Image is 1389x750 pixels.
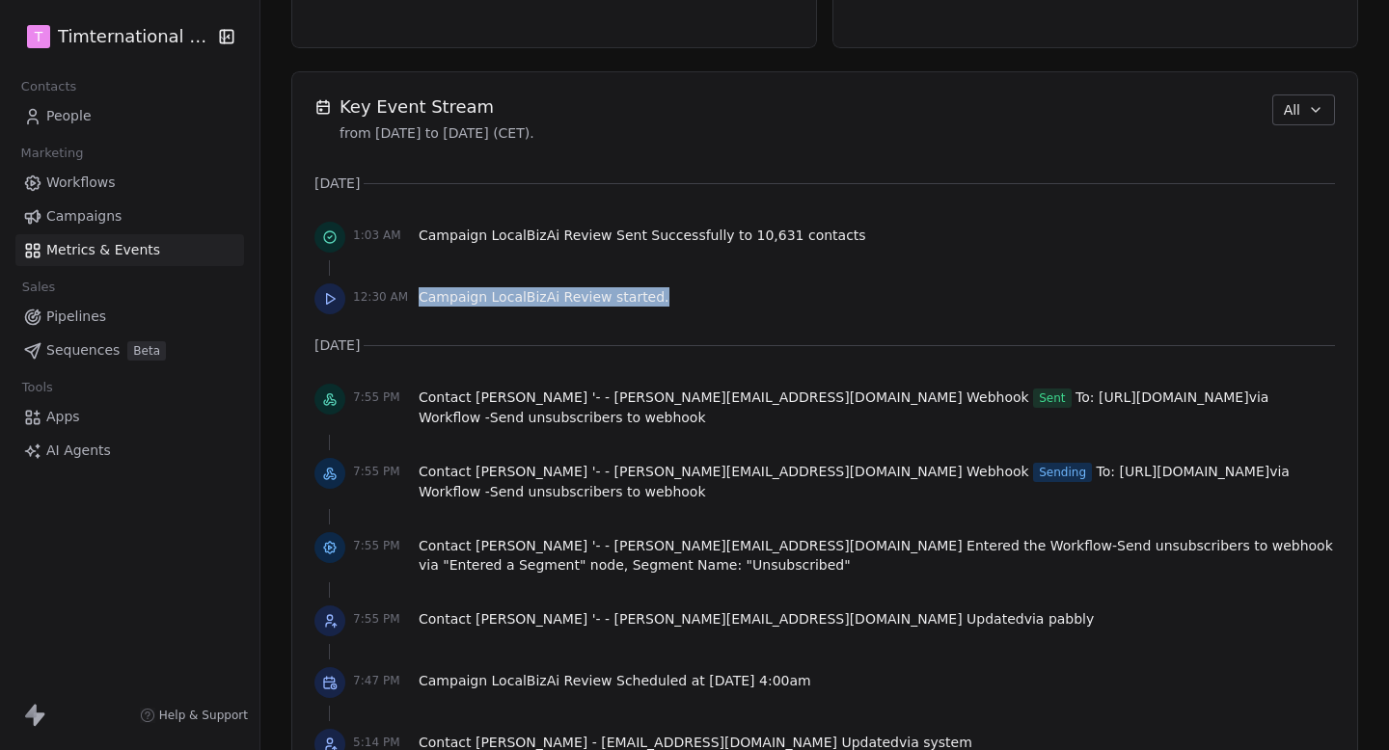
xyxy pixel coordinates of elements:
[15,401,244,433] a: Apps
[46,240,160,260] span: Metrics & Events
[14,273,64,302] span: Sales
[353,228,411,243] span: 1:03 AM
[46,441,111,461] span: AI Agents
[353,673,411,688] span: 7:47 PM
[757,228,804,243] span: 10,631
[15,435,244,467] a: AI Agents
[46,106,92,126] span: People
[419,462,1335,501] span: Contact Webhook To: via Workflow -
[140,708,248,723] a: Help & Support
[419,536,1335,575] span: Contact Entered the Workflow - via node, Segment Name:
[13,139,92,168] span: Marketing
[353,735,411,750] span: 5:14 PM
[127,341,166,361] span: Beta
[314,174,360,193] span: [DATE]
[353,464,411,479] span: 7:55 PM
[492,673,613,688] span: LocalBizAi Review
[1117,538,1333,553] span: Send unsubscribers to webhook
[490,410,706,425] span: Send unsubscribers to webhook
[1033,388,1071,408] span: Sent
[1284,100,1300,121] span: All
[353,289,411,305] span: 12:30 AM
[15,335,244,366] a: SequencesBeta
[46,340,120,361] span: Sequences
[692,673,811,688] span: at [DATE] 4:00am
[419,671,811,690] span: Campaign Scheduled
[747,557,851,573] span: " Unsubscribed "
[353,538,411,553] span: 7:55 PM
[14,373,61,402] span: Tools
[35,27,43,46] span: T
[476,464,963,479] span: [PERSON_NAME] '- - [PERSON_NAME][EMAIL_ADDRESS][DOMAIN_NAME]
[1120,464,1270,479] span: [URL][DOMAIN_NAME]
[340,123,534,143] span: from [DATE] to [DATE] (CET).
[46,407,80,427] span: Apps
[476,611,963,627] span: [PERSON_NAME] '- - [PERSON_NAME][EMAIL_ADDRESS][DOMAIN_NAME]
[1049,611,1094,627] span: pabbly
[492,289,613,305] span: LocalBizAi Review
[353,611,411,627] span: 7:55 PM
[15,100,244,132] a: People
[58,24,212,49] span: Timternational B.V.
[419,609,1094,629] span: Contact Updated via
[159,708,248,723] span: Help & Support
[492,228,613,243] span: LocalBizAi Review
[46,173,116,193] span: Workflows
[490,484,706,499] span: Send unsubscribers to webhook
[13,72,85,101] span: Contacts
[340,94,534,120] span: Key Event Stream
[476,389,963,405] span: [PERSON_NAME] '- - [PERSON_NAME][EMAIL_ADDRESS][DOMAIN_NAME]
[419,287,669,307] span: Campaign started.
[476,735,837,750] span: [PERSON_NAME] - [EMAIL_ADDRESS][DOMAIN_NAME]
[15,234,244,266] a: Metrics & Events
[476,538,963,553] span: [PERSON_NAME] '- - [PERSON_NAME][EMAIL_ADDRESS][DOMAIN_NAME]
[353,389,411,405] span: 7:55 PM
[23,20,205,53] button: TTimternational B.V.
[15,167,244,199] a: Workflows
[15,201,244,232] a: Campaigns
[443,557,586,573] span: "Entered a Segment"
[46,307,106,327] span: Pipelines
[15,301,244,333] a: Pipelines
[419,226,866,245] span: Campaign Sent Successfully to contacts
[923,735,972,750] span: system
[314,335,360,355] span: [DATE]
[46,206,122,227] span: Campaigns
[1099,389,1249,405] span: [URL][DOMAIN_NAME]
[419,388,1335,427] span: Contact Webhook To: via Workflow -
[1033,463,1092,482] span: Sending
